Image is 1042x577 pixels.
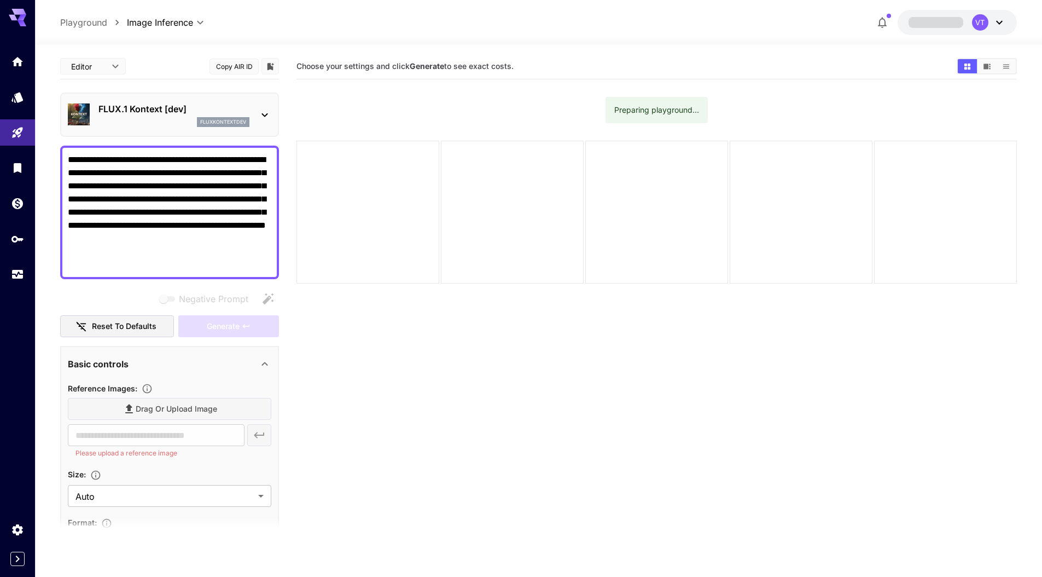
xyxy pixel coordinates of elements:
[86,470,106,481] button: Adjust the dimensions of the generated image by specifying its width and height in pixels, or sel...
[71,61,105,72] span: Editor
[410,61,444,71] b: Generate
[977,59,997,73] button: Show media in video view
[209,59,259,74] button: Copy AIR ID
[296,61,514,71] span: Choose your settings and click to see exact costs.
[98,102,249,116] p: FLUX.1 Kontext [dev]
[157,292,257,305] span: Negative prompts are not compatible with the selected model.
[11,197,24,210] div: Wallet
[957,58,1017,74] div: Show media in grid viewShow media in video viewShow media in list view
[60,16,107,29] a: Playground
[11,161,24,175] div: Library
[10,552,25,566] button: Expand sidebar
[75,490,254,503] span: Auto
[178,315,279,338] div: Please upload a reference image
[11,55,24,68] div: Home
[265,60,275,73] button: Add to library
[958,59,977,73] button: Show media in grid view
[60,315,174,338] button: Reset to defaults
[60,16,127,29] nav: breadcrumb
[898,10,1017,35] button: VT
[11,268,24,281] div: Usage
[972,14,988,31] div: VT
[75,448,237,459] p: Please upload a reference image
[11,523,24,536] div: Settings
[68,357,129,371] p: Basic controls
[137,383,157,394] button: Upload a reference image to guide the result. This is needed for Image-to-Image or Inpainting. Su...
[987,524,1042,577] iframe: Chat Widget
[68,98,271,131] div: FLUX.1 Kontext [dev]fluxkontextdev
[179,292,248,305] span: Negative Prompt
[11,126,24,140] div: Playground
[68,470,86,479] span: Size :
[127,16,193,29] span: Image Inference
[200,118,246,126] p: fluxkontextdev
[68,351,271,377] div: Basic controls
[997,59,1016,73] button: Show media in list view
[614,100,699,120] div: Preparing playground...
[11,90,24,104] div: Models
[68,384,137,393] span: Reference Images :
[11,232,24,246] div: API Keys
